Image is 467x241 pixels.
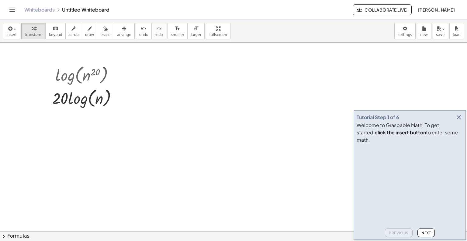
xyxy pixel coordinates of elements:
button: load [449,23,464,39]
button: format_sizelarger [187,23,205,39]
div: Tutorial Step 1 of 6 [357,114,399,121]
span: Next [421,231,431,235]
span: keypad [49,33,62,37]
button: Collaborate Live [353,4,412,15]
div: Welcome to Graspable Math! To get started, to enter some math. [357,122,463,144]
button: transform [21,23,46,39]
span: larger [191,33,201,37]
span: undo [139,33,148,37]
span: Collaborate Live [358,7,406,12]
button: scrub [65,23,82,39]
button: save [433,23,448,39]
button: settings [394,23,416,39]
span: insert [6,33,17,37]
span: new [420,33,428,37]
span: load [453,33,461,37]
i: format_size [175,25,180,32]
button: undoundo [136,23,152,39]
button: keyboardkeypad [46,23,66,39]
span: redo [155,33,163,37]
button: Toggle navigation [7,5,17,15]
button: erase [97,23,114,39]
span: save [436,33,445,37]
span: draw [85,33,94,37]
button: new [417,23,431,39]
button: Next [417,229,435,237]
i: keyboard [53,25,58,32]
button: arrange [114,23,135,39]
span: transform [25,33,43,37]
span: settings [398,33,412,37]
span: fullscreen [209,33,227,37]
button: draw [82,23,98,39]
i: format_size [193,25,199,32]
span: erase [100,33,110,37]
b: click the insert button [375,129,426,136]
span: [PERSON_NAME] [418,7,455,12]
span: scrub [69,33,79,37]
i: redo [156,25,162,32]
span: smaller [171,33,184,37]
span: arrange [117,33,131,37]
button: format_sizesmaller [168,23,188,39]
a: Whiteboards [24,7,55,13]
button: redoredo [151,23,166,39]
button: insert [3,23,20,39]
button: [PERSON_NAME] [413,4,460,15]
i: undo [141,25,147,32]
button: fullscreen [206,23,230,39]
